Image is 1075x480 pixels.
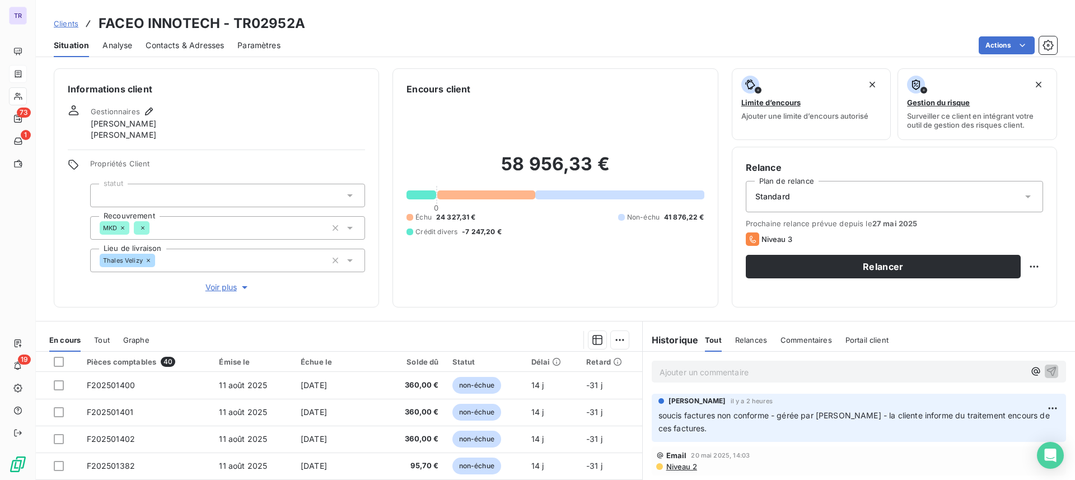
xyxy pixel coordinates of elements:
[415,227,457,237] span: Crédit divers
[146,40,224,51] span: Contacts & Adresses
[732,68,891,140] button: Limite d’encoursAjouter une limite d’encours autorisé
[741,98,801,107] span: Limite d’encours
[301,461,327,470] span: [DATE]
[219,407,267,417] span: 11 août 2025
[18,355,31,365] span: 19
[746,219,1043,228] span: Prochaine relance prévue depuis le
[100,190,109,201] input: Ajouter une valeur
[627,212,660,222] span: Non-échu
[123,335,149,344] span: Graphe
[586,461,602,470] span: -31 j
[586,357,635,366] div: Retard
[531,461,544,470] span: 14 j
[103,225,117,231] span: MKD
[735,335,767,344] span: Relances
[382,357,438,366] div: Solde dû
[301,357,369,366] div: Échue le
[406,82,470,96] h6: Encours client
[54,19,78,28] span: Clients
[872,219,918,228] span: 27 mai 2025
[746,255,1021,278] button: Relancer
[531,434,544,444] span: 14 j
[741,111,868,120] span: Ajouter une limite d’encours autorisé
[452,404,501,421] span: non-échue
[586,407,602,417] span: -31 j
[452,377,501,394] span: non-échue
[669,396,726,406] span: [PERSON_NAME]
[705,335,722,344] span: Tout
[103,257,143,264] span: Thales Velizy
[382,380,438,391] span: 360,00 €
[406,153,704,187] h2: 58 956,33 €
[9,455,27,473] img: Logo LeanPay
[219,461,267,470] span: 11 août 2025
[586,434,602,444] span: -31 j
[658,411,1052,433] span: soucis factures non conforme - gérée par [PERSON_NAME] - la cliente informe du traitement encours...
[87,380,135,390] span: F202501400
[87,461,135,470] span: F202501382
[54,18,78,29] a: Clients
[531,407,544,417] span: 14 j
[87,434,135,444] span: F202501402
[91,129,156,141] span: [PERSON_NAME]
[99,13,305,34] h3: FACEO INNOTECH - TR02952A
[301,380,327,390] span: [DATE]
[907,98,970,107] span: Gestion du risque
[1037,442,1064,469] div: Open Intercom Messenger
[780,335,832,344] span: Commentaires
[731,398,773,404] span: il y a 2 heures
[452,458,501,474] span: non-échue
[898,68,1057,140] button: Gestion du risqueSurveiller ce client en intégrant votre outil de gestion des risques client.
[205,282,250,293] span: Voir plus
[845,335,889,344] span: Portail client
[237,40,281,51] span: Paramètres
[49,335,81,344] span: En cours
[219,357,287,366] div: Émise le
[149,223,158,233] input: Ajouter une valeur
[382,460,438,472] span: 95,70 €
[91,118,156,129] span: [PERSON_NAME]
[643,333,699,347] h6: Historique
[94,335,110,344] span: Tout
[452,431,501,448] span: non-échue
[665,462,697,471] span: Niveau 2
[415,212,432,222] span: Échu
[664,212,704,222] span: 41 876,22 €
[586,380,602,390] span: -31 j
[382,434,438,445] span: 360,00 €
[531,380,544,390] span: 14 j
[301,407,327,417] span: [DATE]
[9,132,26,150] a: 1
[68,82,365,96] h6: Informations client
[436,212,476,222] span: 24 327,31 €
[54,40,89,51] span: Situation
[9,110,26,128] a: 73
[382,407,438,418] span: 360,00 €
[761,235,792,244] span: Niveau 3
[746,161,1043,174] h6: Relance
[755,191,790,202] span: Standard
[155,255,164,265] input: Ajouter une valeur
[691,452,750,459] span: 20 mai 2025, 14:03
[462,227,502,237] span: -7 247,20 €
[979,36,1035,54] button: Actions
[219,380,267,390] span: 11 août 2025
[17,108,31,118] span: 73
[301,434,327,444] span: [DATE]
[434,203,438,212] span: 0
[90,159,365,175] span: Propriétés Client
[531,357,573,366] div: Délai
[87,407,134,417] span: F202501401
[9,7,27,25] div: TR
[91,107,140,116] span: Gestionnaires
[907,111,1048,129] span: Surveiller ce client en intégrant votre outil de gestion des risques client.
[90,281,365,293] button: Voir plus
[102,40,132,51] span: Analyse
[219,434,267,444] span: 11 août 2025
[666,451,687,460] span: Email
[87,357,206,367] div: Pièces comptables
[161,357,175,367] span: 40
[21,130,31,140] span: 1
[452,357,518,366] div: Statut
